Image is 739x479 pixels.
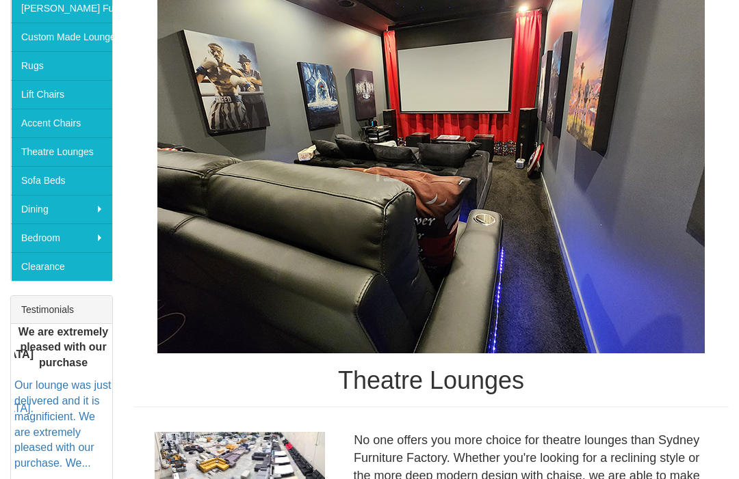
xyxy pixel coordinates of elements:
[11,80,112,109] a: Lift Chairs
[18,325,108,368] b: We are extremely pleased with our purchase
[133,367,729,394] h1: Theatre Lounges
[11,51,112,80] a: Rugs
[11,166,112,195] a: Sofa Beds
[11,109,112,137] a: Accent Chairs
[11,296,112,324] div: Testimonials
[11,223,112,252] a: Bedroom
[11,137,112,166] a: Theatre Lounges
[11,252,112,281] a: Clearance
[11,23,112,51] a: Custom Made Lounges
[14,379,111,469] a: Our lounge was just delivered and it is magnificient. We are extremely pleased with our purchase....
[11,195,112,223] a: Dining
